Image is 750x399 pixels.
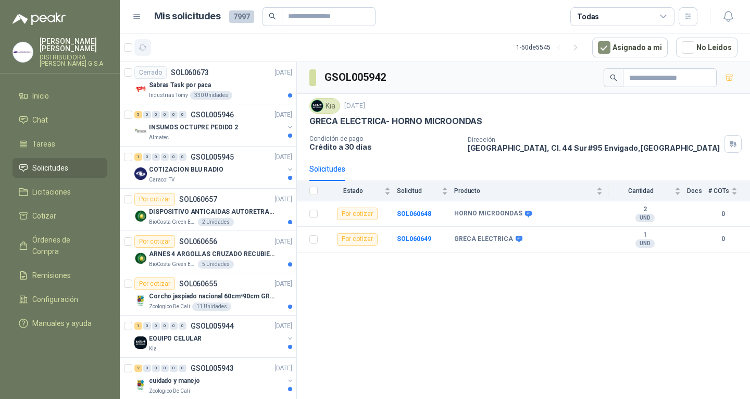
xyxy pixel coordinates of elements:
a: SOL060649 [397,235,431,243]
p: [DATE] [274,237,292,247]
p: BioCosta Green Energy S.A.S [149,260,196,269]
button: Asignado a mi [592,38,668,57]
b: 0 [708,234,737,244]
a: Manuales y ayuda [12,313,107,333]
p: Almatec [149,134,169,142]
img: Company Logo [134,83,147,95]
span: Solicitud [397,187,440,195]
span: Licitaciones [32,186,71,198]
div: 0 [143,365,151,372]
p: cuidado y manejo [149,376,200,386]
a: Licitaciones [12,182,107,202]
div: 0 [161,365,169,372]
p: COTIZACION BLU RADIO [149,165,223,175]
th: # COTs [708,181,750,201]
p: ARNES 4 ARGOLLAS CRUZADO RECUBIERTO PVC [149,249,279,259]
a: Solicitudes [12,158,107,178]
p: [DATE] [274,195,292,204]
span: Producto [454,187,594,195]
span: Configuración [32,294,78,305]
div: Cerrado [134,66,167,79]
p: [DATE] [274,68,292,78]
p: Condición de pago [309,135,459,142]
img: Company Logo [13,42,33,62]
img: Company Logo [134,252,147,264]
img: Company Logo [134,379,147,391]
span: Órdenes de Compra [32,234,97,257]
p: [DATE] [274,364,292,373]
div: 0 [161,153,169,161]
p: Crédito a 30 días [309,142,459,151]
div: UND [635,214,655,222]
a: Inicio [12,86,107,106]
div: 0 [161,111,169,118]
h1: Mis solicitudes [154,9,221,24]
th: Estado [324,181,397,201]
p: Zoologico De Cali [149,387,190,395]
div: 1 [134,153,142,161]
p: DISPOSITIVO ANTICAIDAS AUTORETRACTIL [149,207,279,217]
div: 0 [179,365,186,372]
div: 0 [152,322,160,330]
a: 1 0 0 0 0 0 GSOL005945[DATE] Company LogoCOTIZACION BLU RADIOCaracol TV [134,151,294,184]
th: Producto [454,181,609,201]
p: [DATE] [274,321,292,331]
div: 0 [170,153,178,161]
span: search [269,13,276,20]
b: 1 [609,231,681,239]
span: Chat [32,114,48,126]
p: [GEOGRAPHIC_DATA], Cl. 44 Sur #95 Envigado , [GEOGRAPHIC_DATA] [468,143,720,152]
img: Company Logo [134,294,147,307]
a: Por cotizarSOL060655[DATE] Company LogoCorcho jaspiado nacional 60cm*90cm GROSOR 8MMZoologico De ... [120,273,296,316]
div: 1 [134,322,142,330]
div: 2 Unidades [198,218,234,226]
a: Por cotizarSOL060657[DATE] Company LogoDISPOSITIVO ANTICAIDAS AUTORETRACTILBioCosta Green Energy ... [120,189,296,231]
div: 0 [170,322,178,330]
p: [DATE] [344,101,365,111]
p: [DATE] [274,110,292,120]
div: Por cotizar [337,233,378,246]
p: Corcho jaspiado nacional 60cm*90cm GROSOR 8MM [149,292,279,301]
p: GSOL005945 [191,153,234,161]
a: Chat [12,110,107,130]
span: Inicio [32,90,49,102]
b: SOL060648 [397,210,431,217]
h3: GSOL005942 [324,69,387,86]
img: Company Logo [134,167,147,180]
div: 0 [152,153,160,161]
div: Por cotizar [337,208,378,220]
a: Remisiones [12,265,107,285]
b: 0 [708,209,737,219]
div: 0 [161,322,169,330]
th: Solicitud [397,181,454,201]
p: INSUMOS OCTUPRE PEDIDO 2 [149,123,238,132]
a: 2 0 0 0 0 0 GSOL005943[DATE] Company Logocuidado y manejoZoologico De Cali [134,362,294,395]
div: Por cotizar [134,193,175,205]
span: Manuales y ayuda [32,318,92,329]
div: 0 [152,111,160,118]
div: Solicitudes [309,163,345,175]
div: 5 Unidades [198,260,234,269]
span: search [610,74,617,81]
a: Configuración [12,289,107,309]
p: SOL060673 [171,69,209,76]
b: HORNO MICROONDAS [454,210,522,218]
a: CerradoSOL060673[DATE] Company LogoSabras Task por pacaIndustrias Tomy330 Unidades [120,62,296,104]
div: 0 [179,153,186,161]
b: 2 [609,205,681,214]
p: Dirección [468,136,720,143]
a: Tareas [12,134,107,154]
span: Remisiones [32,270,71,281]
p: GSOL005946 [191,111,234,118]
img: Company Logo [134,125,147,138]
p: SOL060655 [179,280,217,287]
p: EQUIPO CELULAR [149,334,202,344]
p: GSOL005944 [191,322,234,330]
th: Docs [687,181,708,201]
p: GSOL005943 [191,365,234,372]
div: 0 [170,365,178,372]
p: [PERSON_NAME] [PERSON_NAME] [40,38,107,52]
div: 2 [134,365,142,372]
a: Órdenes de Compra [12,230,107,261]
